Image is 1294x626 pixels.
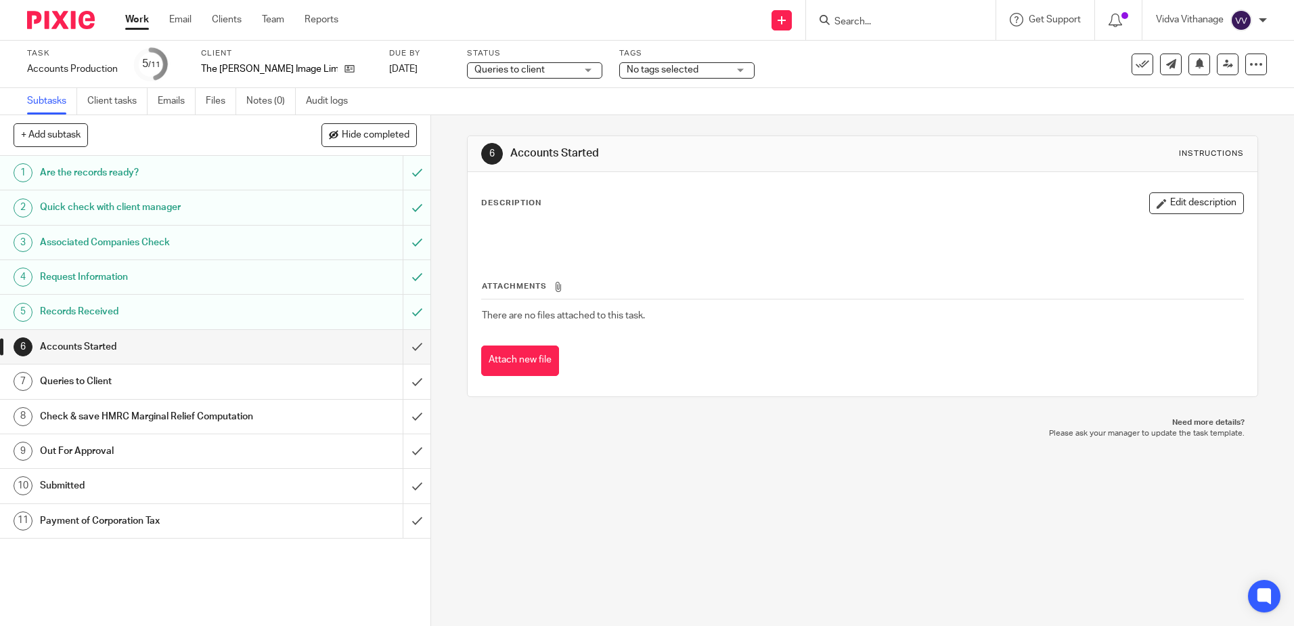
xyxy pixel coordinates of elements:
div: 6 [14,337,32,356]
h1: Quick check with client manager [40,197,273,217]
span: Queries to client [474,65,545,75]
a: Client tasks [87,88,148,114]
div: 9 [14,442,32,461]
p: Need more details? [481,417,1244,428]
p: Vidva Vithanage [1156,13,1224,26]
h1: Are the records ready? [40,163,273,183]
h1: Request Information [40,267,273,287]
a: Clients [212,13,242,26]
img: svg%3E [1230,9,1252,31]
label: Due by [389,48,450,59]
a: Reports [305,13,338,26]
div: 3 [14,233,32,252]
h1: Associated Companies Check [40,232,273,253]
label: Status [467,48,602,59]
span: Get Support [1029,15,1081,24]
a: Team [262,13,284,26]
div: 2 [14,199,32,217]
h1: Records Received [40,301,273,322]
a: Email [169,13,192,26]
h1: Accounts Started [40,337,273,357]
a: Files [206,88,236,114]
div: 11 [14,512,32,530]
div: 5 [14,303,32,322]
div: 1 [14,163,32,182]
h1: Out For Approval [40,441,273,461]
span: Attachments [482,283,547,290]
div: 6 [481,143,503,165]
a: Notes (0) [246,88,296,114]
label: Task [27,48,118,59]
h1: Payment of Corporation Tax [40,511,273,531]
small: /11 [148,61,160,68]
p: The [PERSON_NAME] Image Limited [201,62,338,76]
label: Client [201,48,372,59]
div: 10 [14,476,32,495]
input: Search [833,16,955,28]
p: Please ask your manager to update the task template. [481,428,1244,439]
h1: Check & save HMRC Marginal Relief Computation [40,406,273,427]
h1: Accounts Started [510,146,891,161]
button: Edit description [1149,192,1244,214]
label: Tags [619,48,755,59]
h1: Submitted [40,476,273,496]
span: Hide completed [342,130,409,141]
span: There are no files attached to this task. [482,311,645,320]
a: Emails [158,88,196,114]
p: Description [481,198,541,209]
button: Attach new file [481,346,559,376]
span: [DATE] [389,64,418,74]
span: No tags selected [627,65,698,75]
button: Hide completed [321,123,417,146]
div: Accounts Production [27,62,118,76]
div: 4 [14,268,32,287]
h1: Queries to Client [40,371,273,392]
img: Pixie [27,11,95,29]
button: + Add subtask [14,123,88,146]
div: Instructions [1179,148,1244,159]
a: Subtasks [27,88,77,114]
div: 8 [14,407,32,426]
div: 7 [14,372,32,391]
div: 5 [142,56,160,72]
a: Audit logs [306,88,358,114]
a: Work [125,13,149,26]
